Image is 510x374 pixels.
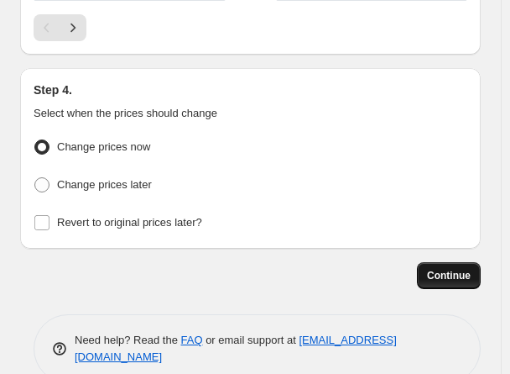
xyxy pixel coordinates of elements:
[181,334,203,346] a: FAQ
[417,262,481,289] button: Continue
[60,14,86,41] button: Next
[57,178,152,191] span: Change prices later
[34,14,86,41] nav: Pagination
[34,82,467,98] h2: Step 4.
[57,140,150,153] span: Change prices now
[427,269,471,282] span: Continue
[203,334,299,346] span: or email support at
[57,216,202,229] span: Revert to original prices later?
[34,105,467,122] p: Select when the prices should change
[75,334,181,346] span: Need help? Read the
